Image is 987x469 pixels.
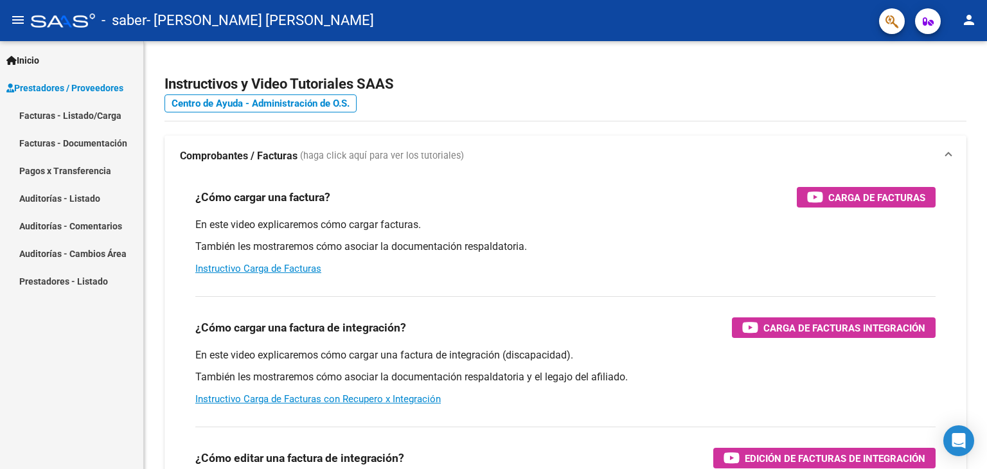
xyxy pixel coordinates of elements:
[164,136,966,177] mat-expansion-panel-header: Comprobantes / Facturas (haga click aquí para ver los tutoriales)
[745,450,925,466] span: Edición de Facturas de integración
[195,393,441,405] a: Instructivo Carga de Facturas con Recupero x Integración
[195,348,936,362] p: En este video explicaremos cómo cargar una factura de integración (discapacidad).
[943,425,974,456] div: Open Intercom Messenger
[195,370,936,384] p: También les mostraremos cómo asociar la documentación respaldatoria y el legajo del afiliado.
[195,188,330,206] h3: ¿Cómo cargar una factura?
[732,317,936,338] button: Carga de Facturas Integración
[164,72,966,96] h2: Instructivos y Video Tutoriales SAAS
[195,319,406,337] h3: ¿Cómo cargar una factura de integración?
[300,149,464,163] span: (haga click aquí para ver los tutoriales)
[195,449,404,467] h3: ¿Cómo editar una factura de integración?
[763,320,925,336] span: Carga de Facturas Integración
[180,149,298,163] strong: Comprobantes / Facturas
[164,94,357,112] a: Centro de Ayuda - Administración de O.S.
[195,218,936,232] p: En este video explicaremos cómo cargar facturas.
[102,6,147,35] span: - saber
[195,240,936,254] p: También les mostraremos cómo asociar la documentación respaldatoria.
[6,53,39,67] span: Inicio
[828,190,925,206] span: Carga de Facturas
[713,448,936,468] button: Edición de Facturas de integración
[961,12,977,28] mat-icon: person
[6,81,123,95] span: Prestadores / Proveedores
[797,187,936,208] button: Carga de Facturas
[147,6,374,35] span: - [PERSON_NAME] [PERSON_NAME]
[10,12,26,28] mat-icon: menu
[195,263,321,274] a: Instructivo Carga de Facturas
